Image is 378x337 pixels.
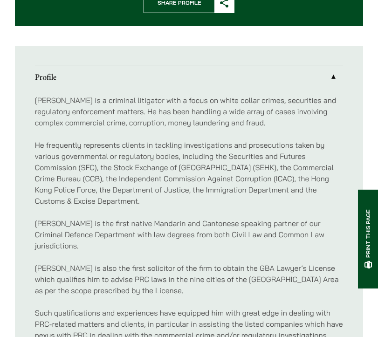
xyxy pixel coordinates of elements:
[35,95,344,128] p: [PERSON_NAME] is a criminal litigator with a focus on white collar crimes, securities and regulat...
[35,139,344,206] p: He frequently represents clients in tackling investigations and prosecutions taken by various gov...
[35,218,344,251] p: [PERSON_NAME] is the first native Mandarin and Cantonese speaking partner of our Criminal Defence...
[35,66,344,88] a: Profile
[35,262,344,296] p: [PERSON_NAME] is also the first solicitor of the firm to obtain the GBA Lawyer’s License which qu...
